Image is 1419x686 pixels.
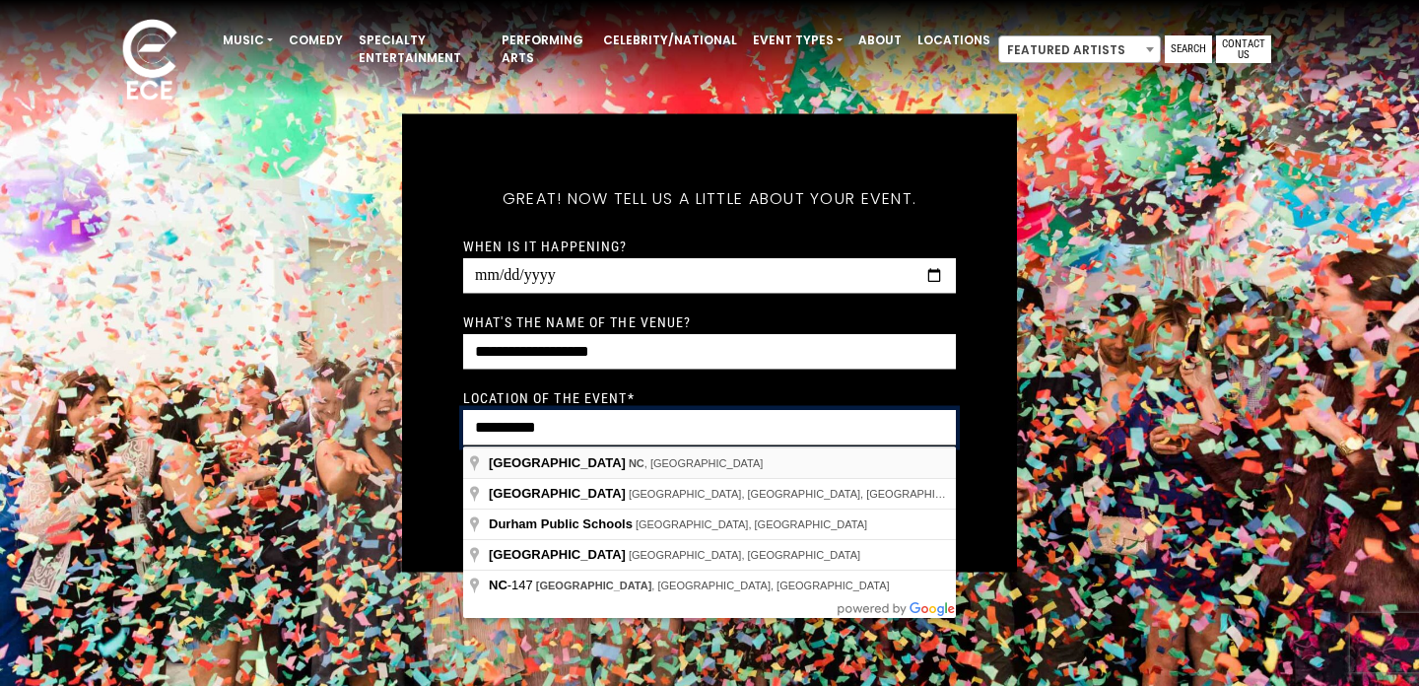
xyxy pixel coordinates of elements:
[629,488,980,500] span: [GEOGRAPHIC_DATA], [GEOGRAPHIC_DATA], [GEOGRAPHIC_DATA]
[494,24,595,75] a: Performing Arts
[489,578,536,592] span: -147
[595,24,745,57] a: Celebrity/National
[1216,35,1271,63] a: Contact Us
[629,549,860,561] span: [GEOGRAPHIC_DATA], [GEOGRAPHIC_DATA]
[489,455,626,470] span: [GEOGRAPHIC_DATA]
[536,580,890,591] span: , [GEOGRAPHIC_DATA], [GEOGRAPHIC_DATA]
[489,547,626,562] span: [GEOGRAPHIC_DATA]
[999,36,1160,64] span: Featured Artists
[215,24,281,57] a: Music
[489,578,507,592] span: NC
[463,238,628,255] label: When is it happening?
[463,164,956,235] h5: Great! Now tell us a little about your event.
[910,24,998,57] a: Locations
[745,24,850,57] a: Event Types
[351,24,494,75] a: Specialty Entertainment
[463,313,691,331] label: What's the name of the venue?
[536,580,652,591] span: [GEOGRAPHIC_DATA]
[463,389,635,407] label: Location of the event
[629,457,644,469] span: NC
[636,518,867,530] span: [GEOGRAPHIC_DATA], [GEOGRAPHIC_DATA]
[1165,35,1212,63] a: Search
[629,457,764,469] span: , [GEOGRAPHIC_DATA]
[998,35,1161,63] span: Featured Artists
[101,14,199,109] img: ece_new_logo_whitev2-1.png
[281,24,351,57] a: Comedy
[850,24,910,57] a: About
[489,516,633,531] span: Durham Public Schools
[489,486,626,501] span: [GEOGRAPHIC_DATA]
